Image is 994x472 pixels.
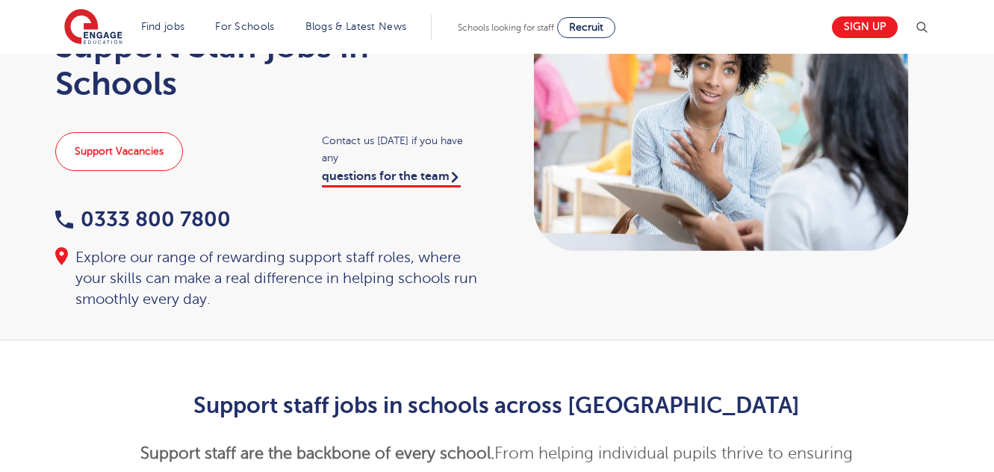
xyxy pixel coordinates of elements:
span: Schools looking for staff [458,22,554,33]
a: Find jobs [141,21,185,32]
span: Contact us [DATE] if you have any [322,132,482,167]
img: Engage Education [64,9,122,46]
div: Explore our range of rewarding support staff roles, where your skills can make a real difference ... [55,247,482,310]
a: For Schools [215,21,274,32]
a: Recruit [557,17,615,38]
strong: Support staff are the backbone of every school. [140,444,494,462]
a: Sign up [832,16,898,38]
strong: Support staff jobs in schools across [GEOGRAPHIC_DATA] [193,393,800,418]
span: Recruit [569,22,603,33]
h1: Support Staff jobs in Schools [55,28,482,102]
a: 0333 800 7800 [55,208,231,231]
a: questions for the team [322,170,461,187]
a: Blogs & Latest News [305,21,407,32]
a: Support Vacancies [55,132,183,171]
